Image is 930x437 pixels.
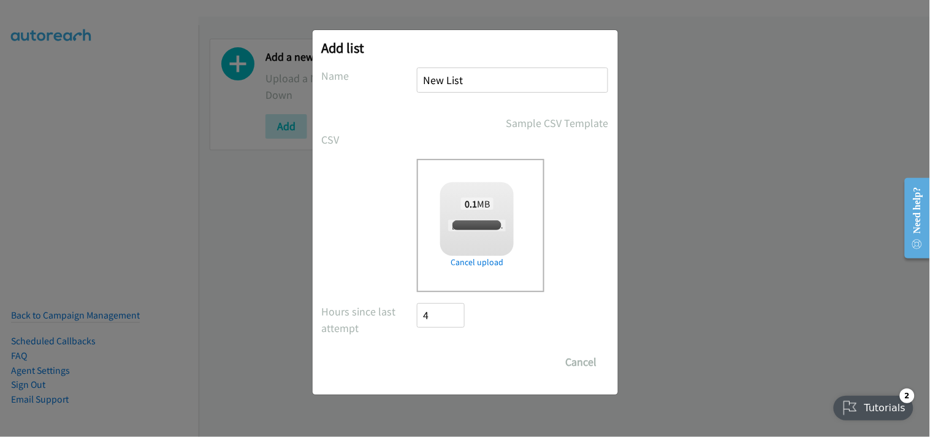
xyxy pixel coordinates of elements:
a: Sample CSV Template [506,115,609,131]
a: Cancel upload [440,256,514,269]
label: Hours since last attempt [322,303,417,336]
button: Cancel [554,350,609,374]
span: [PERSON_NAME] + [PERSON_NAME] Electric Digital Q3FY25 RM AirSeT CS.csv [448,220,707,231]
strong: 0.1 [465,198,477,210]
iframe: Checklist [826,384,921,428]
span: MB [461,198,494,210]
iframe: Resource Center [895,169,930,267]
label: CSV [322,131,417,148]
h2: Add list [322,39,609,56]
label: Name [322,68,417,84]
